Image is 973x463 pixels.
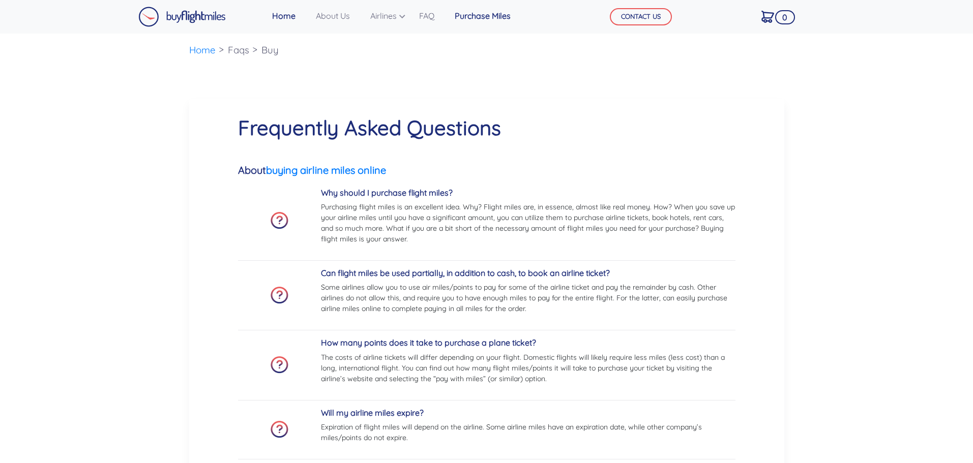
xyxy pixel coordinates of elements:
img: Buy Flight Miles Logo [138,7,226,27]
a: buying airline miles online [266,164,386,176]
a: Airlines [366,6,403,26]
li: Buy [256,34,284,67]
img: faq-icon.png [271,212,288,229]
img: faq-icon.png [271,356,288,374]
h1: Frequently Asked Questions [238,115,735,140]
a: 0 [757,6,778,27]
h5: About [238,164,735,176]
a: FAQ [415,6,438,26]
a: Home [189,44,216,56]
img: faq-icon.png [271,287,288,304]
p: Purchasing flight miles is an excellent idea. Why? Flight miles are, in essence, almost like real... [321,202,735,244]
p: Some airlines allow you to use air miles/points to pay for some of the airline ticket and pay the... [321,282,735,314]
p: The costs of airline tickets will differ depending on your flight. Domestic flights will likely r... [321,352,735,384]
p: Expiration of flight miles will depend on the airline. Some airline miles have an expiration date... [321,422,735,443]
h5: Why should I purchase flight miles? [321,188,735,198]
button: CONTACT US [610,8,672,25]
li: Faqs [223,34,254,67]
a: Purchase Miles [451,6,515,26]
a: Buy Flight Miles Logo [138,4,226,29]
img: faq-icon.png [271,421,288,438]
img: Cart [761,11,774,23]
h5: Will my airline miles expire? [321,408,735,418]
span: 0 [775,10,795,24]
a: Home [268,6,300,26]
a: About Us [312,6,354,26]
h5: How many points does it take to purchase a plane ticket? [321,338,735,348]
h5: Can flight miles be used partially, in addition to cash, to book an airline ticket? [321,268,735,278]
